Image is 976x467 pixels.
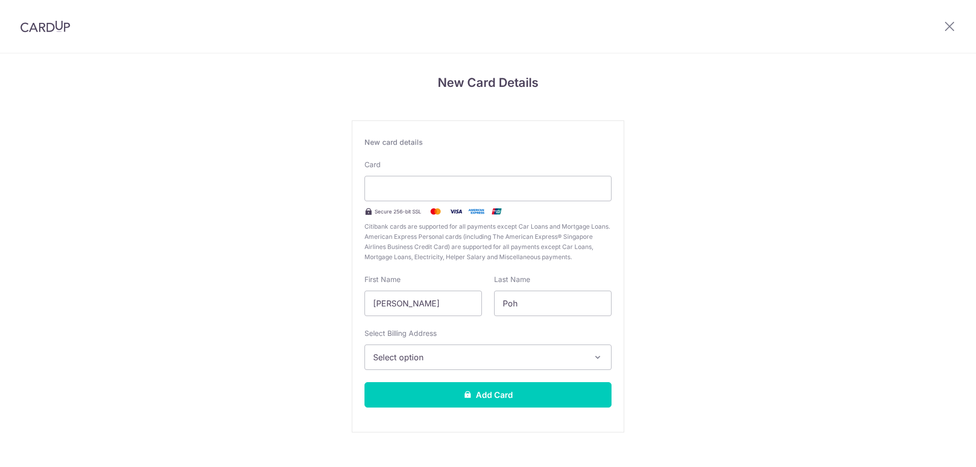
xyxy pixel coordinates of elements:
iframe: Secure card payment input frame [373,182,603,195]
label: Card [364,160,381,170]
span: Select option [373,351,585,363]
label: Last Name [494,274,530,285]
span: Secure 256-bit SSL [375,207,421,215]
img: .alt.unionpay [486,205,507,217]
button: Select option [364,345,612,370]
div: New card details [364,137,612,147]
h4: New Card Details [352,74,624,92]
img: .alt.amex [466,205,486,217]
button: Add Card [364,382,612,408]
input: Cardholder First Name [364,291,482,316]
img: CardUp [20,20,70,33]
span: Citibank cards are supported for all payments except Car Loans and Mortgage Loans. American Expre... [364,222,612,262]
label: First Name [364,274,401,285]
label: Select Billing Address [364,328,437,338]
iframe: Opens a widget where you can find more information [911,437,966,462]
img: Mastercard [425,205,446,217]
input: Cardholder Last Name [494,291,612,316]
img: Visa [446,205,466,217]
